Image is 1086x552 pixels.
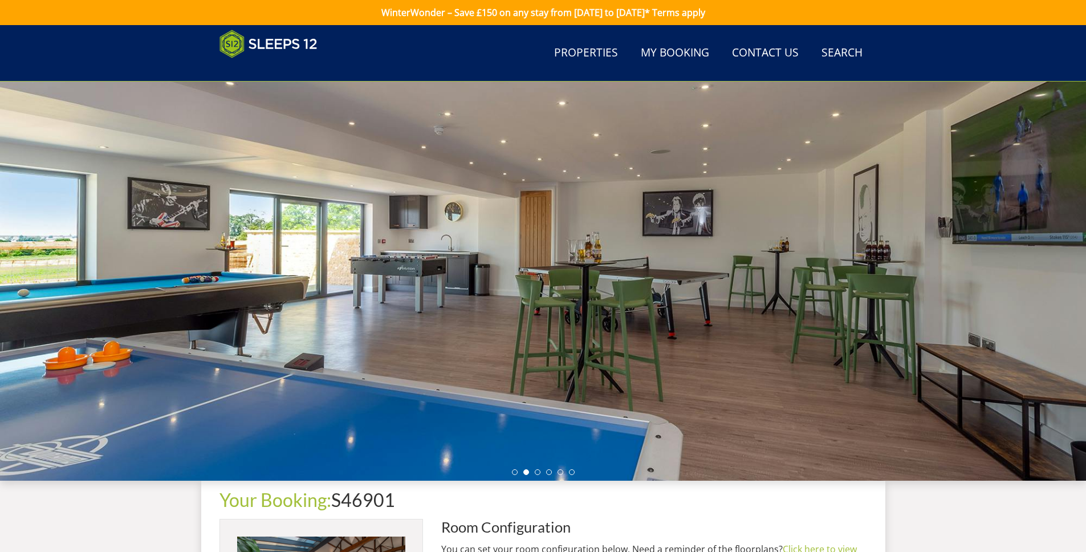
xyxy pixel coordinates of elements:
[214,65,333,75] iframe: Customer reviews powered by Trustpilot
[219,490,867,510] h1: S46901
[550,40,623,66] a: Properties
[636,40,714,66] a: My Booking
[727,40,803,66] a: Contact Us
[441,519,867,535] h2: Room Configuration
[219,30,318,58] img: Sleeps 12
[219,489,331,511] a: Your Booking:
[817,40,867,66] a: Search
